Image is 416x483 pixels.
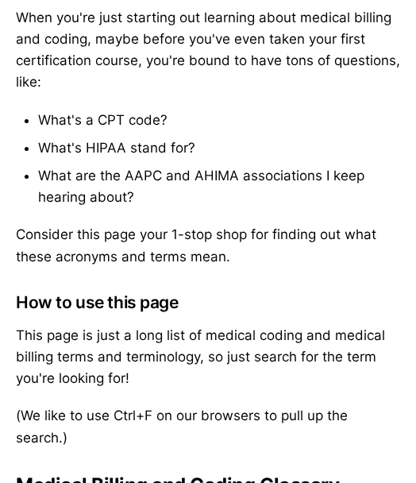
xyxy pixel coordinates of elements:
[38,110,400,131] li: What's a CPT code?
[16,325,400,390] p: This page is just a long list of medical coding and medical billing terms and terminology, so jus...
[16,7,400,94] p: When you're just starting out learning about medical billing and coding, maybe before you've even...
[38,137,400,159] li: What's HIPAA stand for?
[16,224,400,267] p: Consider this page your 1-stop shop for finding out what these acronyms and terms mean.
[16,293,400,312] h3: How to use this page
[38,165,400,208] li: What are the AAPC and AHIMA associations I keep hearing about?
[16,405,400,448] p: (We like to use Ctrl+F on our browsers to pull up the search.)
